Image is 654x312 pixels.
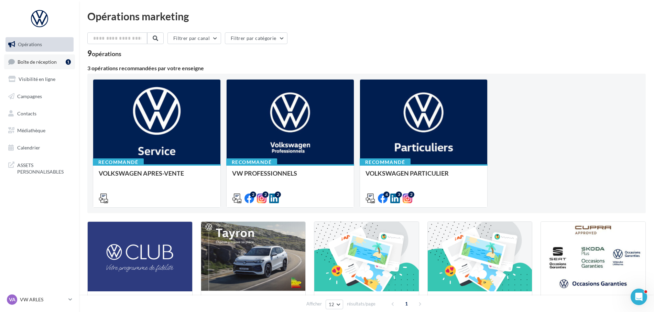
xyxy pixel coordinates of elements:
div: 1 [66,59,71,65]
span: Campagnes [17,93,42,99]
a: Campagnes [4,89,75,104]
span: résultats/page [347,301,375,307]
div: Recommandé [360,158,411,166]
div: 2 [408,191,414,198]
div: 2 [262,191,269,198]
a: VA VW ARLES [6,293,74,306]
span: VW PROFESSIONNELS [232,169,297,177]
div: 2 [250,191,256,198]
a: ASSETS PERSONNALISABLES [4,158,75,178]
a: Boîte de réception1 [4,54,75,69]
button: Filtrer par catégorie [225,32,287,44]
div: Recommandé [93,158,144,166]
div: 3 [396,191,402,198]
span: VA [9,296,15,303]
span: ASSETS PERSONNALISABLES [17,160,71,175]
div: 3 opérations recommandées par votre enseigne [87,65,646,71]
button: Filtrer par canal [167,32,221,44]
span: VOLKSWAGEN PARTICULIER [366,169,449,177]
span: Médiathèque [17,127,45,133]
div: opérations [92,51,121,57]
a: Opérations [4,37,75,52]
div: 4 [383,191,390,198]
span: Visibilité en ligne [19,76,55,82]
span: 1 [401,298,412,309]
div: Recommandé [226,158,277,166]
p: VW ARLES [20,296,66,303]
span: Contacts [17,110,36,116]
a: Contacts [4,106,75,121]
span: Afficher [306,301,322,307]
span: VOLKSWAGEN APRES-VENTE [99,169,184,177]
span: Calendrier [17,145,40,150]
a: Médiathèque [4,123,75,138]
span: Opérations [18,41,42,47]
div: 9 [87,50,121,57]
div: Opérations marketing [87,11,646,21]
a: Visibilité en ligne [4,72,75,86]
a: Calendrier [4,141,75,155]
span: Boîte de réception [18,59,57,64]
iframe: Intercom live chat [631,289,647,305]
div: 2 [275,191,281,198]
span: 12 [329,302,335,307]
button: 12 [326,300,343,309]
